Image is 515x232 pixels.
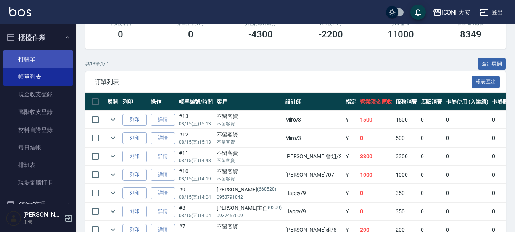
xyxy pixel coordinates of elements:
[217,157,282,164] p: 不留客資
[177,184,215,202] td: #9
[217,139,282,146] p: 不留客資
[444,129,490,147] td: 0
[472,76,500,88] button: 報表匯出
[419,111,444,129] td: 0
[217,204,282,212] div: [PERSON_NAME]主任
[95,78,472,86] span: 訂單列表
[121,93,149,111] th: 列印
[3,86,73,103] a: 現金收支登錄
[358,203,394,221] td: 0
[177,148,215,165] td: #11
[122,187,147,199] button: 列印
[179,120,213,127] p: 08/15 (五) 15:13
[215,93,283,111] th: 客戶
[179,139,213,146] p: 08/15 (五) 15:13
[394,148,419,165] td: 3300
[444,184,490,202] td: 0
[85,60,109,67] p: 共 13 筆, 1 / 1
[217,120,282,127] p: 不留客資
[344,129,358,147] td: Y
[358,111,394,129] td: 1500
[358,148,394,165] td: 3300
[283,111,344,129] td: Miro /3
[419,203,444,221] td: 0
[283,93,344,111] th: 設計師
[3,68,73,86] a: 帳單列表
[358,93,394,111] th: 營業現金應收
[151,169,175,181] a: 詳情
[107,114,119,125] button: expand row
[6,211,21,226] img: Person
[151,206,175,217] a: 詳情
[444,93,490,111] th: 卡券使用 (入業績)
[388,29,414,40] h3: 11000
[358,184,394,202] td: 0
[217,194,282,201] p: 0953791042
[419,93,444,111] th: 店販消費
[217,175,282,182] p: 不留客資
[344,166,358,184] td: Y
[23,219,62,226] p: 主管
[3,121,73,139] a: 材料自購登錄
[122,114,147,126] button: 列印
[430,5,474,20] button: ICONI 大安
[122,206,147,217] button: 列印
[107,187,119,199] button: expand row
[151,151,175,162] a: 詳情
[444,148,490,165] td: 0
[179,212,213,219] p: 08/15 (五) 14:04
[217,167,282,175] div: 不留客資
[283,166,344,184] td: [PERSON_NAME] /07
[344,93,358,111] th: 指定
[257,186,276,194] p: (660520)
[460,29,481,40] h3: 8349
[122,151,147,162] button: 列印
[3,103,73,121] a: 高階收支登錄
[394,111,419,129] td: 1500
[444,111,490,129] td: 0
[179,157,213,164] p: 08/15 (五) 14:48
[149,93,177,111] th: 操作
[410,5,426,20] button: save
[472,78,500,85] a: 報表匯出
[442,8,471,17] div: ICONI 大安
[217,222,282,230] div: 不留客資
[3,174,73,191] a: 現場電腦打卡
[177,203,215,221] td: #8
[151,114,175,126] a: 詳情
[283,184,344,202] td: Happy /9
[476,5,506,19] button: 登出
[478,58,506,70] button: 全部展開
[394,203,419,221] td: 350
[344,203,358,221] td: Y
[3,139,73,156] a: 每日結帳
[177,166,215,184] td: #10
[177,111,215,129] td: #13
[118,29,123,40] h3: 0
[3,28,73,47] button: 櫃檯作業
[217,112,282,120] div: 不留客資
[394,129,419,147] td: 500
[217,149,282,157] div: 不留客資
[188,29,193,40] h3: 0
[319,29,343,40] h3: -2200
[444,166,490,184] td: 0
[283,129,344,147] td: Miro /3
[179,175,213,182] p: 08/15 (五) 14:19
[177,93,215,111] th: 帳單編號/時間
[419,166,444,184] td: 0
[9,7,31,16] img: Logo
[107,132,119,144] button: expand row
[394,166,419,184] td: 1000
[107,206,119,217] button: expand row
[217,212,282,219] p: 0937457009
[283,148,344,165] td: [PERSON_NAME]曾姐 /2
[23,211,62,219] h5: [PERSON_NAME]
[358,166,394,184] td: 1000
[419,129,444,147] td: 0
[268,204,282,212] p: (0200)
[177,129,215,147] td: #12
[394,184,419,202] td: 350
[122,169,147,181] button: 列印
[344,111,358,129] td: Y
